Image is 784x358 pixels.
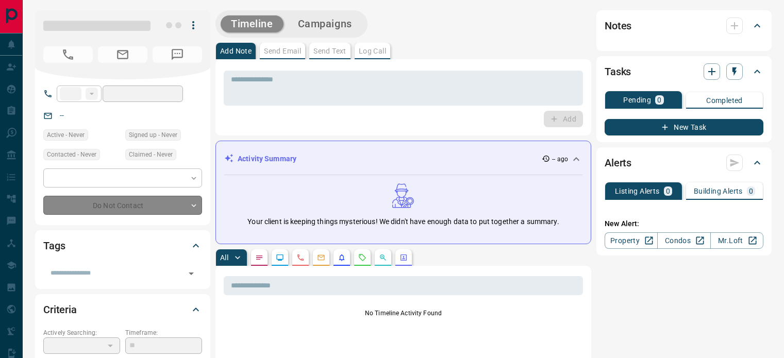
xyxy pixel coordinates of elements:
[288,15,362,32] button: Campaigns
[317,253,325,262] svg: Emails
[47,130,85,140] span: Active - Never
[220,47,252,55] p: Add Note
[710,232,763,249] a: Mr.Loft
[184,266,198,281] button: Open
[694,187,743,195] p: Building Alerts
[129,149,173,160] span: Claimed - Never
[153,46,202,63] span: No Number
[224,149,582,168] div: Activity Summary-- ago
[623,96,651,104] p: Pending
[43,301,77,318] h2: Criteria
[605,232,658,249] a: Property
[706,97,743,104] p: Completed
[605,59,763,84] div: Tasks
[98,46,147,63] span: No Email
[43,196,202,215] div: Do Not Contact
[657,232,710,249] a: Condos
[615,187,660,195] p: Listing Alerts
[605,63,631,80] h2: Tasks
[221,15,283,32] button: Timeline
[666,187,670,195] p: 0
[605,18,631,34] h2: Notes
[605,218,763,229] p: New Alert:
[43,328,120,337] p: Actively Searching:
[125,328,202,337] p: Timeframe:
[220,254,228,261] p: All
[296,253,305,262] svg: Calls
[60,111,64,120] a: --
[247,216,559,227] p: Your client is keeping things mysterious! We didn't have enough data to put together a summary.
[224,309,583,318] p: No Timeline Activity Found
[605,13,763,38] div: Notes
[338,253,346,262] svg: Listing Alerts
[43,297,202,322] div: Criteria
[749,187,753,195] p: 0
[605,155,631,171] h2: Alerts
[276,253,284,262] svg: Lead Browsing Activity
[43,46,93,63] span: No Number
[43,233,202,258] div: Tags
[657,96,661,104] p: 0
[605,150,763,175] div: Alerts
[399,253,408,262] svg: Agent Actions
[238,154,296,164] p: Activity Summary
[605,119,763,135] button: New Task
[358,253,366,262] svg: Requests
[129,130,177,140] span: Signed up - Never
[43,237,65,254] h2: Tags
[552,155,568,164] p: -- ago
[47,149,96,160] span: Contacted - Never
[379,253,387,262] svg: Opportunities
[255,253,263,262] svg: Notes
